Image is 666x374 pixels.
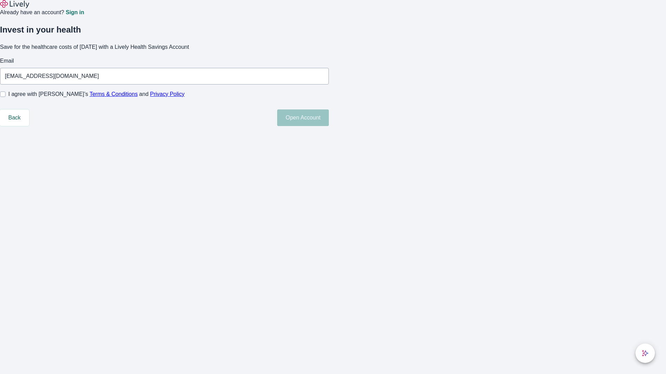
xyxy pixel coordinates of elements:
a: Terms & Conditions [89,91,138,97]
a: Privacy Policy [150,91,185,97]
span: I agree with [PERSON_NAME]’s and [8,90,185,98]
a: Sign in [66,10,84,15]
button: chat [635,344,655,363]
svg: Lively AI Assistant [642,350,649,357]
